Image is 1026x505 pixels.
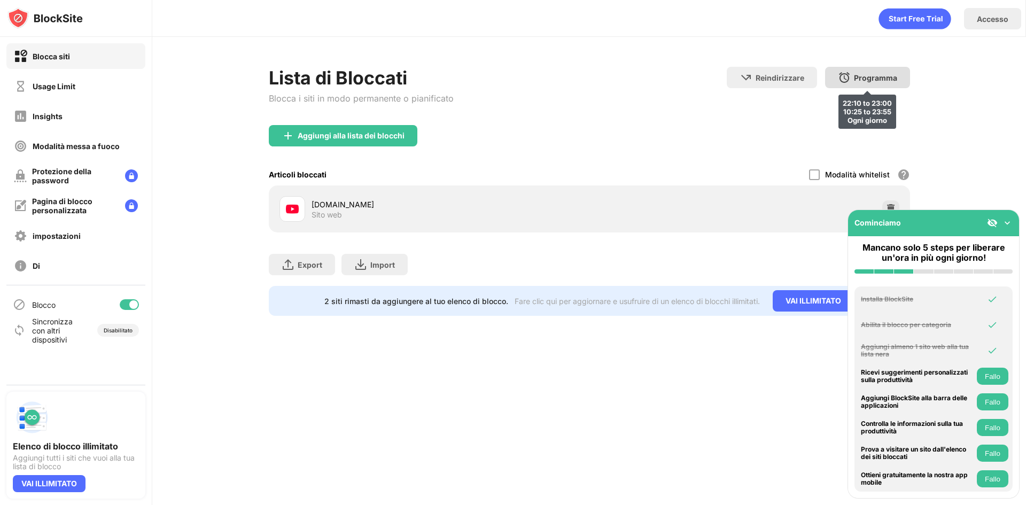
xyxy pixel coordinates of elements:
[854,218,901,227] div: Cominciamo
[13,324,26,337] img: sync-icon.svg
[312,210,342,220] div: Sito web
[861,471,974,487] div: Ottieni gratuitamente la nostra app mobile
[14,259,27,273] img: about-off.svg
[13,298,26,311] img: blocking-icon.svg
[879,8,951,29] div: animation
[861,321,974,329] div: Abilita il blocco per categoria
[13,454,139,471] div: Aggiungi tutti i siti che vuoi alla tua lista di blocco
[977,368,1008,385] button: Fallo
[977,445,1008,462] button: Fallo
[861,343,974,359] div: Aggiungi almeno 1 sito web alla tua lista nera
[843,116,892,125] div: Ogni giorno
[13,398,51,437] img: push-block-list.svg
[1002,217,1013,228] img: omni-setup-toggle.svg
[33,112,63,121] div: Insights
[13,475,85,492] div: VAI ILLIMITATO
[125,169,138,182] img: lock-menu.svg
[33,231,81,240] div: impostazioni
[286,203,299,215] img: favicons
[14,169,27,182] img: password-protection-off.svg
[515,297,760,306] div: Fare clic qui per aggiornare e usufruire di un elenco di blocchi illimitati.
[33,82,75,91] div: Usage Limit
[14,110,27,123] img: insights-off.svg
[269,93,454,104] div: Blocca i siti in modo permanente o pianificato
[861,446,974,461] div: Prova a visitare un sito dall'elenco dei siti bloccati
[14,229,27,243] img: settings-off.svg
[32,197,116,215] div: Pagina di blocco personalizzata
[987,320,998,330] img: omni-check.svg
[14,50,27,63] img: block-on.svg
[773,290,854,312] div: VAI ILLIMITATO
[854,73,897,82] div: Programma
[370,260,395,269] div: Import
[861,394,974,410] div: Aggiungi BlockSite alla barra delle applicazioni
[861,369,974,384] div: Ricevi suggerimenti personalizzati sulla produttività
[756,73,804,82] div: Reindirizzare
[987,294,998,305] img: omni-check.svg
[33,142,120,151] div: Modalità messa a fuoco
[7,7,83,29] img: logo-blocksite.svg
[987,345,998,356] img: omni-check.svg
[324,297,508,306] div: 2 siti rimasti da aggiungere al tuo elenco di blocco.
[987,217,998,228] img: eye-not-visible.svg
[825,170,890,179] div: Modalità whitelist
[33,52,70,61] div: Blocca siti
[125,199,138,212] img: lock-menu.svg
[14,80,27,93] img: time-usage-off.svg
[13,441,139,452] div: Elenco di blocco illimitato
[33,261,40,270] div: Di
[843,107,892,116] div: 10:25 to 23:55
[14,199,27,212] img: customize-block-page-off.svg
[843,99,892,107] div: 22:10 to 23:00
[298,131,405,140] div: Aggiungi alla lista dei blocchi
[977,419,1008,436] button: Fallo
[977,14,1008,24] div: Accesso
[269,67,454,89] div: Lista di Bloccati
[861,296,974,303] div: Installa BlockSite
[312,199,589,210] div: [DOMAIN_NAME]
[32,317,87,344] div: Sincronizza con altri dispositivi
[32,300,56,309] div: Blocco
[14,139,27,153] img: focus-off.svg
[861,420,974,436] div: Controlla le informazioni sulla tua produttività
[298,260,322,269] div: Export
[269,170,327,179] div: Articoli bloccati
[977,393,1008,410] button: Fallo
[104,327,133,333] div: Disabilitato
[977,470,1008,487] button: Fallo
[32,167,116,185] div: Protezione della password
[854,243,1013,263] div: Mancano solo 5 steps per liberare un'ora in più ogni giorno!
